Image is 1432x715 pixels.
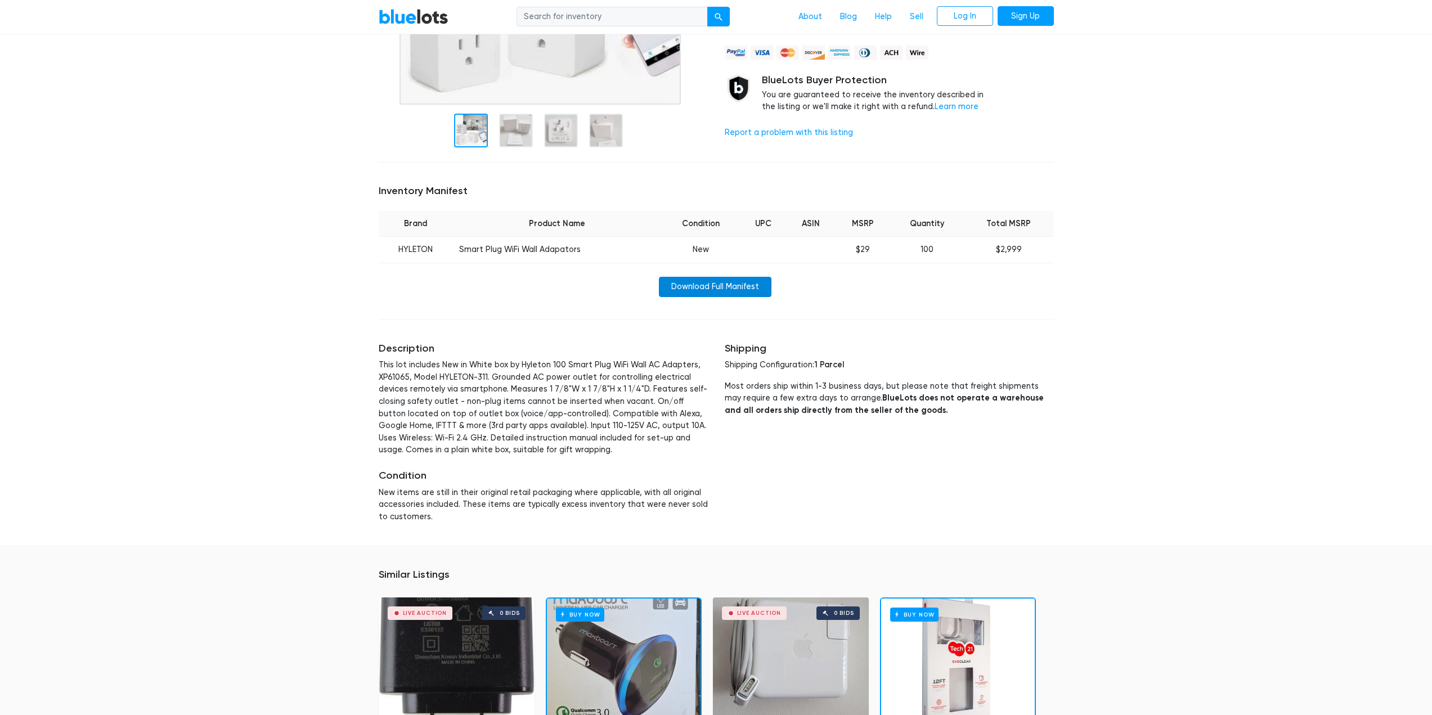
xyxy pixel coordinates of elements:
h5: BlueLots Buyer Protection [762,74,996,87]
a: Learn more [935,102,978,111]
th: Product Name [452,211,661,237]
p: Shipping Configuration: [725,359,1054,371]
input: Search for inventory [517,7,708,27]
img: diners_club-c48f30131b33b1bb0e5d0e2dbd43a8bea4cb12cb2961413e2f4250e06c020426.png [854,46,877,60]
h6: Buy Now [556,608,605,622]
div: 0 bids [834,610,854,616]
th: Total MSRP [964,211,1053,237]
h6: Buy Now [890,608,939,622]
p: New items are still in their original retail packaging where applicable, with all original access... [379,487,708,523]
th: MSRP [835,211,890,237]
h5: Description [379,343,708,355]
img: buyer_protection_shield-3b65640a83011c7d3ede35a8e5a80bfdfaa6a97447f0071c1475b91a4b0b3d01.png [725,74,753,102]
a: Sign Up [998,6,1054,26]
a: Log In [937,6,993,26]
img: wire-908396882fe19aaaffefbd8e17b12f2f29708bd78693273c0e28e3a24408487f.png [906,46,928,60]
h5: Similar Listings [379,569,1054,581]
img: mastercard-42073d1d8d11d6635de4c079ffdb20a4f30a903dc55d1612383a1b395dd17f39.png [776,46,799,60]
img: paypal_credit-80455e56f6e1299e8d57f40c0dcee7b8cd4ae79b9eccbfc37e2480457ba36de9.png [725,46,747,60]
p: Most orders ship within 1-3 business days, but please note that freight shipments may require a f... [725,380,1054,417]
a: Help [866,6,901,28]
h5: Condition [379,470,708,482]
td: $2,999 [964,237,1053,263]
span: 1 Parcel [814,359,844,370]
img: visa-79caf175f036a155110d1892330093d4c38f53c55c9ec9e2c3a54a56571784bb.png [751,46,773,60]
img: ach-b7992fed28a4f97f893c574229be66187b9afb3f1a8d16a4691d3d3140a8ab00.png [880,46,903,60]
img: discover-82be18ecfda2d062aad2762c1ca80e2d36a4073d45c9e0ffae68cd515fbd3d32.png [802,46,825,60]
th: Condition [661,211,740,237]
div: Live Auction [403,610,447,616]
div: You are guaranteed to receive the inventory described in the listing or we'll make it right with ... [762,74,996,113]
td: New [661,237,740,263]
a: About [789,6,831,28]
td: $29 [835,237,890,263]
a: Blog [831,6,866,28]
p: This lot includes New in White box by Hyleton 100 Smart Plug WiFi Wall AC Adapters, XP61065, Mode... [379,359,708,456]
a: Sell [901,6,932,28]
td: 100 [890,237,964,263]
div: 0 bids [500,610,520,616]
td: Smart Plug WiFi Wall Adapators [452,237,661,263]
div: Live Auction [737,610,782,616]
strong: BlueLots does not operate a warehouse and all orders ship directly from the seller of the goods. [725,393,1044,415]
th: Brand [379,211,452,237]
th: ASIN [787,211,836,237]
h5: Inventory Manifest [379,185,1054,197]
th: Quantity [890,211,964,237]
td: HYLETON [379,237,452,263]
img: american_express-ae2a9f97a040b4b41f6397f7637041a5861d5f99d0716c09922aba4e24c8547d.png [828,46,851,60]
a: Download Full Manifest [659,277,771,297]
th: UPC [740,211,787,237]
h5: Shipping [725,343,1054,355]
a: Report a problem with this listing [725,128,853,137]
a: BlueLots [379,8,448,25]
